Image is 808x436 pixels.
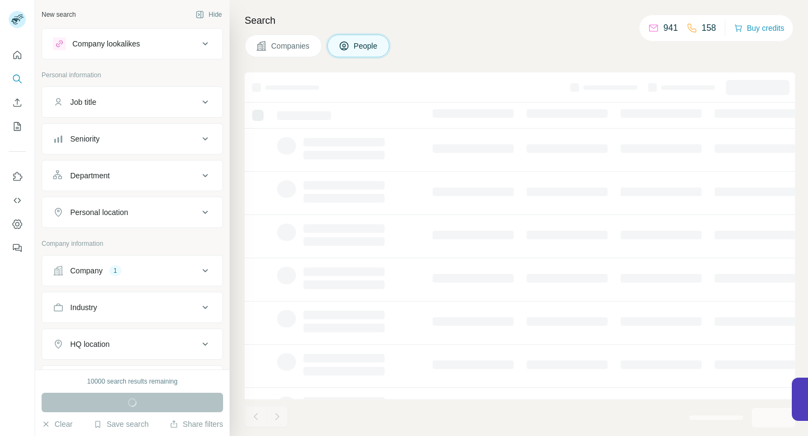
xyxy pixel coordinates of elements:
button: Personal location [42,199,223,225]
button: Enrich CSV [9,93,26,112]
button: HQ location [42,331,223,357]
button: Industry [42,294,223,320]
button: Hide [188,6,230,23]
button: Department [42,163,223,189]
span: People [354,41,379,51]
div: Company [70,265,103,276]
button: Annual revenue ($) [42,368,223,394]
button: Search [9,69,26,89]
button: My lists [9,117,26,136]
button: Dashboard [9,214,26,234]
button: Job title [42,89,223,115]
button: Clear [42,419,72,430]
p: 941 [663,22,678,35]
div: Seniority [70,133,99,144]
button: Use Surfe on LinkedIn [9,167,26,186]
p: 158 [702,22,716,35]
button: Use Surfe API [9,191,26,210]
p: Company information [42,239,223,249]
button: Company1 [42,258,223,284]
p: Personal information [42,70,223,80]
button: Save search [93,419,149,430]
div: HQ location [70,339,110,350]
div: Industry [70,302,97,313]
button: Buy credits [734,21,784,36]
div: Department [70,170,110,181]
div: Job title [70,97,96,108]
div: 1 [109,266,122,276]
div: New search [42,10,76,19]
div: Personal location [70,207,128,218]
button: Share filters [170,419,223,430]
button: Seniority [42,126,223,152]
button: Quick start [9,45,26,65]
button: Company lookalikes [42,31,223,57]
span: Companies [271,41,311,51]
div: 10000 search results remaining [87,377,177,386]
div: Company lookalikes [72,38,140,49]
h4: Search [245,13,795,28]
button: Feedback [9,238,26,258]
